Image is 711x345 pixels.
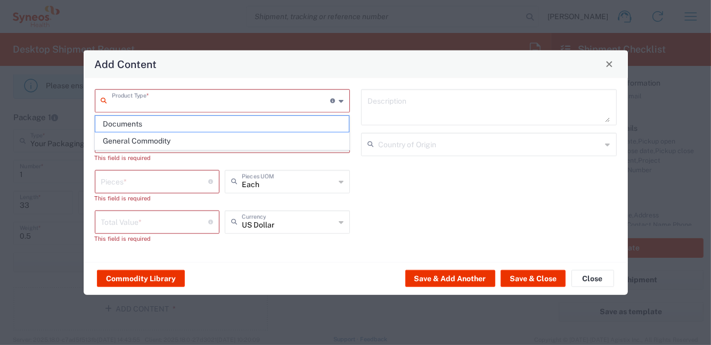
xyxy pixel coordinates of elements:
div: This field is required [95,233,220,243]
button: Close [602,56,617,71]
button: Close [571,270,614,287]
div: This field is required [95,193,220,203]
span: General Commodity [95,133,349,149]
h4: Add Content [94,56,157,72]
button: Commodity Library [97,270,185,287]
div: This field is required [95,112,350,122]
button: Save & Close [501,270,566,287]
div: This field is required [95,153,350,162]
button: Save & Add Another [405,270,495,287]
span: Documents [95,116,349,132]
